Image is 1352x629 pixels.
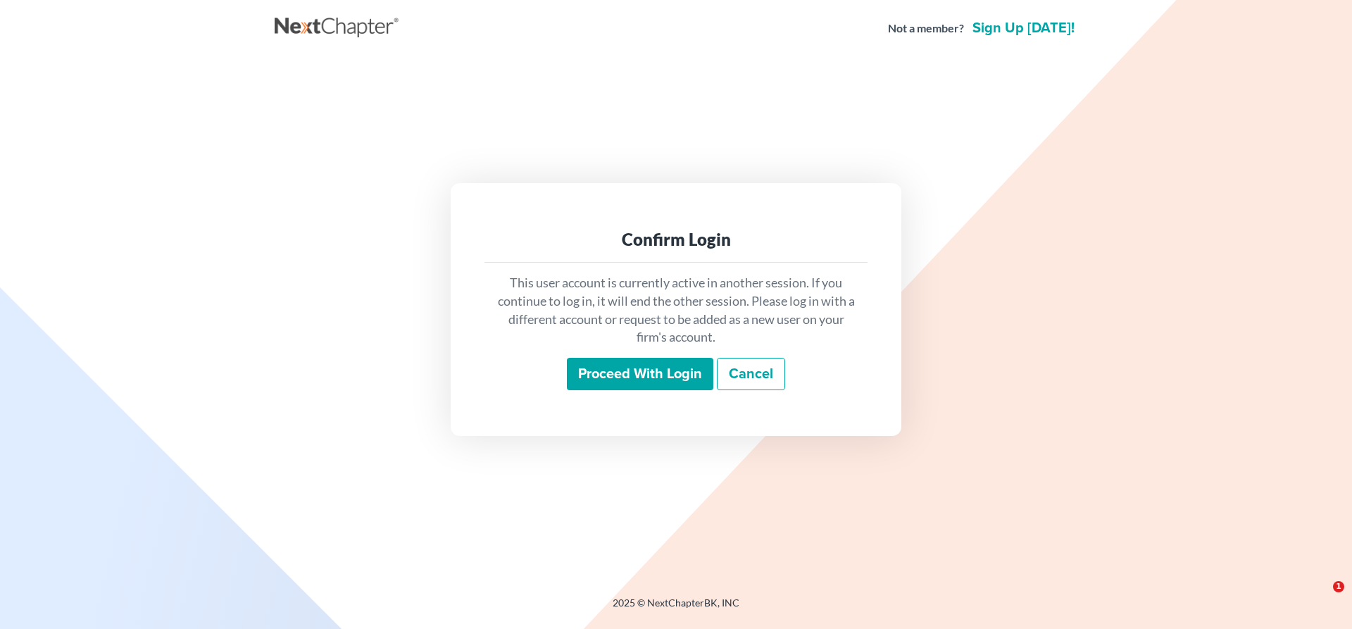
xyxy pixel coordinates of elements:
[496,274,856,347] p: This user account is currently active in another session. If you continue to log in, it will end ...
[1304,581,1338,615] iframe: Intercom live chat
[496,228,856,251] div: Confirm Login
[1333,581,1344,592] span: 1
[717,358,785,390] a: Cancel
[275,596,1077,621] div: 2025 © NextChapterBK, INC
[567,358,713,390] input: Proceed with login
[888,20,964,37] strong: Not a member?
[970,21,1077,35] a: Sign up [DATE]!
